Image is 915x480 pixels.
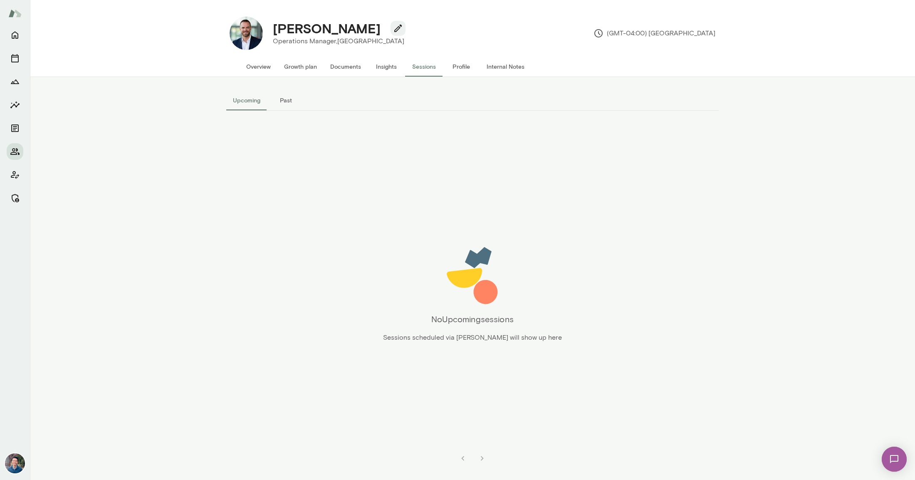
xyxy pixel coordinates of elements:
h4: [PERSON_NAME] [273,20,381,36]
h6: No Upcoming sessions [431,313,514,326]
button: Growth plan [277,57,324,77]
button: Insights [368,57,405,77]
button: Past [267,90,304,110]
div: basic tabs example [226,90,719,110]
button: Documents [7,120,23,137]
button: Sessions [405,57,443,77]
img: Alex Yu [5,453,25,473]
div: pagination [226,443,719,467]
img: Joshua Demers [230,17,263,50]
button: Members [7,143,23,160]
p: (GMT-04:00) [GEOGRAPHIC_DATA] [594,28,715,38]
button: Home [7,27,23,43]
nav: pagination navigation [453,450,492,467]
button: Growth Plan [7,73,23,90]
button: Overview [240,57,277,77]
button: Profile [443,57,480,77]
button: Upcoming [226,90,267,110]
p: Operations Manager, [GEOGRAPHIC_DATA] [273,36,404,46]
p: Sessions scheduled via [PERSON_NAME] will show up here [383,333,562,343]
button: Internal Notes [480,57,531,77]
img: Mento [8,5,22,21]
button: Sessions [7,50,23,67]
button: Client app [7,167,23,183]
button: Documents [324,57,368,77]
button: Manage [7,190,23,206]
button: Insights [7,97,23,113]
